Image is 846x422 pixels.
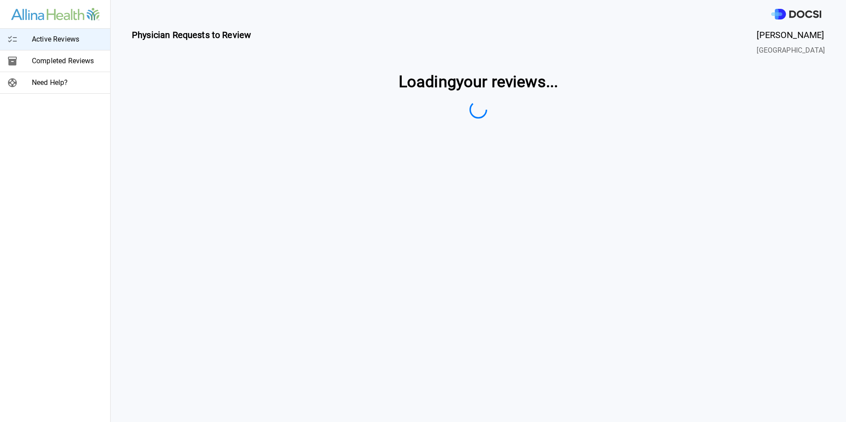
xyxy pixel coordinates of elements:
[771,9,821,20] img: DOCSI Logo
[132,28,251,56] span: Physician Requests to Review
[32,56,103,66] span: Completed Reviews
[32,77,103,88] span: Need Help?
[757,28,825,42] span: [PERSON_NAME]
[11,8,100,21] img: Site Logo
[399,70,558,94] span: Loading your reviews ...
[757,45,825,56] span: [GEOGRAPHIC_DATA]
[32,34,103,45] span: Active Reviews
